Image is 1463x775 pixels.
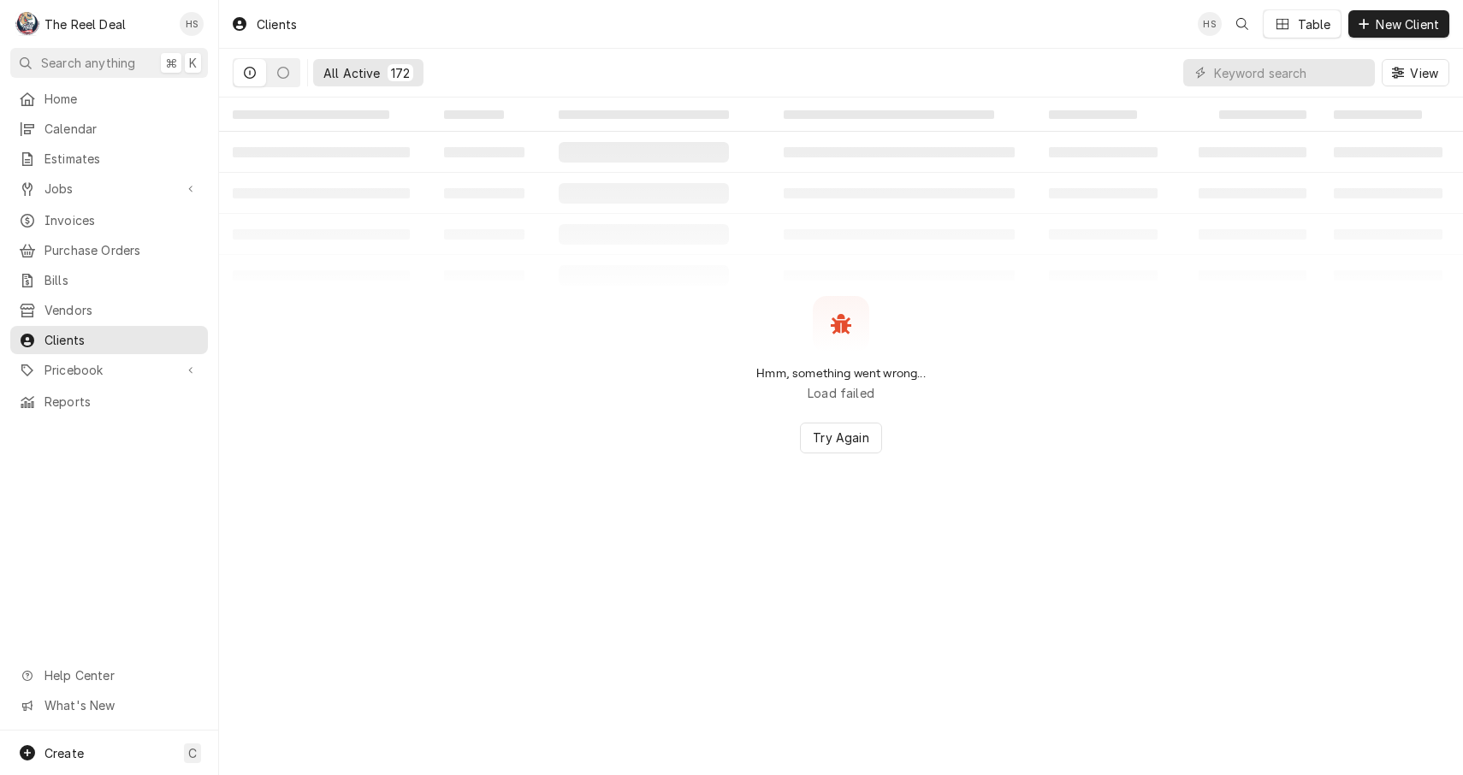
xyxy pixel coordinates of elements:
span: ‌ [784,110,995,119]
span: Invoices [44,211,199,229]
span: Clients [44,331,199,349]
span: Calendar [44,120,199,138]
span: Bills [44,271,199,289]
div: The Reel Deal [44,15,126,33]
span: ‌ [559,110,729,119]
span: ‌ [1219,110,1307,119]
div: All Active [323,64,381,82]
span: ‌ [1334,110,1422,119]
button: Search anything⌘K [10,48,208,78]
a: Purchase Orders [10,236,208,264]
div: 172 [391,64,410,82]
button: View [1382,59,1449,86]
button: New Client [1348,10,1449,38]
input: Keyword search [1214,59,1366,86]
span: View [1407,64,1442,82]
p: Load failed [808,384,874,402]
span: Home [44,90,199,108]
div: Heath Strawbridge's Avatar [180,12,204,36]
div: Heath Strawbridge's Avatar [1198,12,1222,36]
span: What's New [44,696,198,714]
div: T [15,12,39,36]
span: Search anything [41,54,135,72]
span: Jobs [44,180,174,198]
a: Estimates [10,145,208,173]
div: Table [1298,15,1331,33]
span: Estimates [44,150,199,168]
span: ‌ [444,110,505,119]
span: New Client [1372,15,1442,33]
span: Help Center [44,666,198,684]
div: HS [1198,12,1222,36]
a: Vendors [10,296,208,324]
table: All Active Clients List Loading [219,98,1463,296]
span: K [189,54,197,72]
span: ‌ [1049,110,1137,119]
a: Go to Pricebook [10,356,208,384]
span: Purchase Orders [44,241,199,259]
span: ⌘ [165,54,177,72]
a: Bills [10,266,208,294]
button: Try Again [800,423,881,453]
a: Go to Help Center [10,661,208,689]
button: Open search [1229,10,1256,38]
span: C [188,744,197,762]
a: Go to Jobs [10,175,208,203]
span: Create [44,746,84,760]
a: Invoices [10,206,208,234]
a: Home [10,85,208,113]
span: Vendors [44,301,199,319]
a: Go to What's New [10,691,208,719]
a: Clients [10,326,208,354]
div: HS [180,12,204,36]
a: Calendar [10,115,208,143]
span: Try Again [809,429,872,447]
span: Reports [44,393,199,411]
span: Pricebook [44,361,174,379]
h2: Hmm, something went wrong... [756,366,925,381]
div: The Reel Deal's Avatar [15,12,39,36]
a: Reports [10,387,208,416]
span: ‌ [233,110,389,119]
